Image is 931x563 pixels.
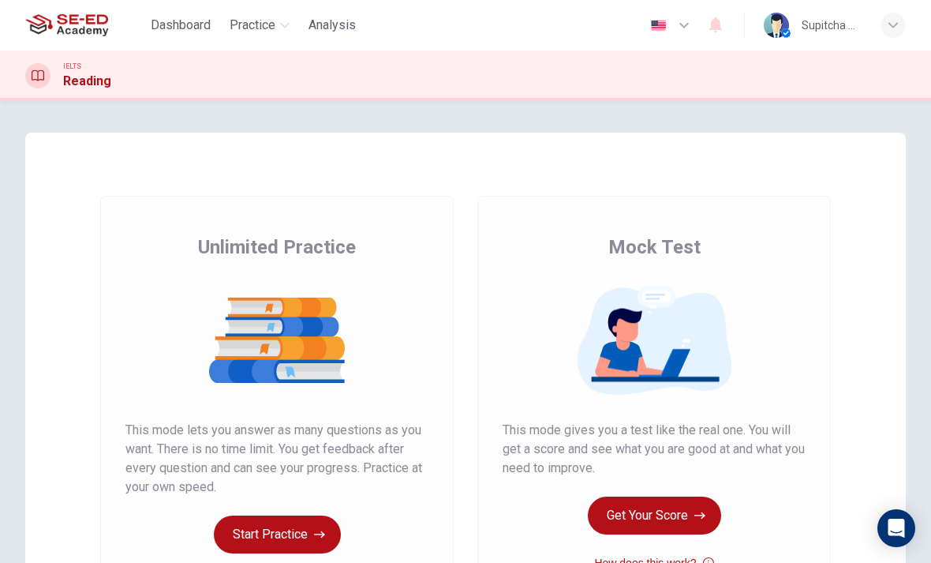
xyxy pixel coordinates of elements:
a: SE-ED Academy logo [25,9,144,41]
button: Dashboard [144,11,217,39]
img: en [649,20,668,32]
img: SE-ED Academy logo [25,9,108,41]
span: Mock Test [608,235,701,260]
button: Get Your Score [588,497,721,535]
button: Practice [223,11,296,39]
button: Analysis [302,11,362,39]
span: Analysis [308,16,356,35]
button: Start Practice [214,516,341,554]
span: This mode lets you answer as many questions as you want. There is no time limit. You get feedback... [125,421,428,497]
img: Profile picture [764,13,789,38]
span: This mode gives you a test like the real one. You will get a score and see what you are good at a... [503,421,806,478]
span: Dashboard [151,16,211,35]
h1: Reading [63,72,111,91]
span: Unlimited Practice [198,235,356,260]
div: Supitcha Pengjunta [802,16,862,35]
span: Practice [230,16,275,35]
div: Open Intercom Messenger [877,509,915,547]
span: IELTS [63,61,81,72]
